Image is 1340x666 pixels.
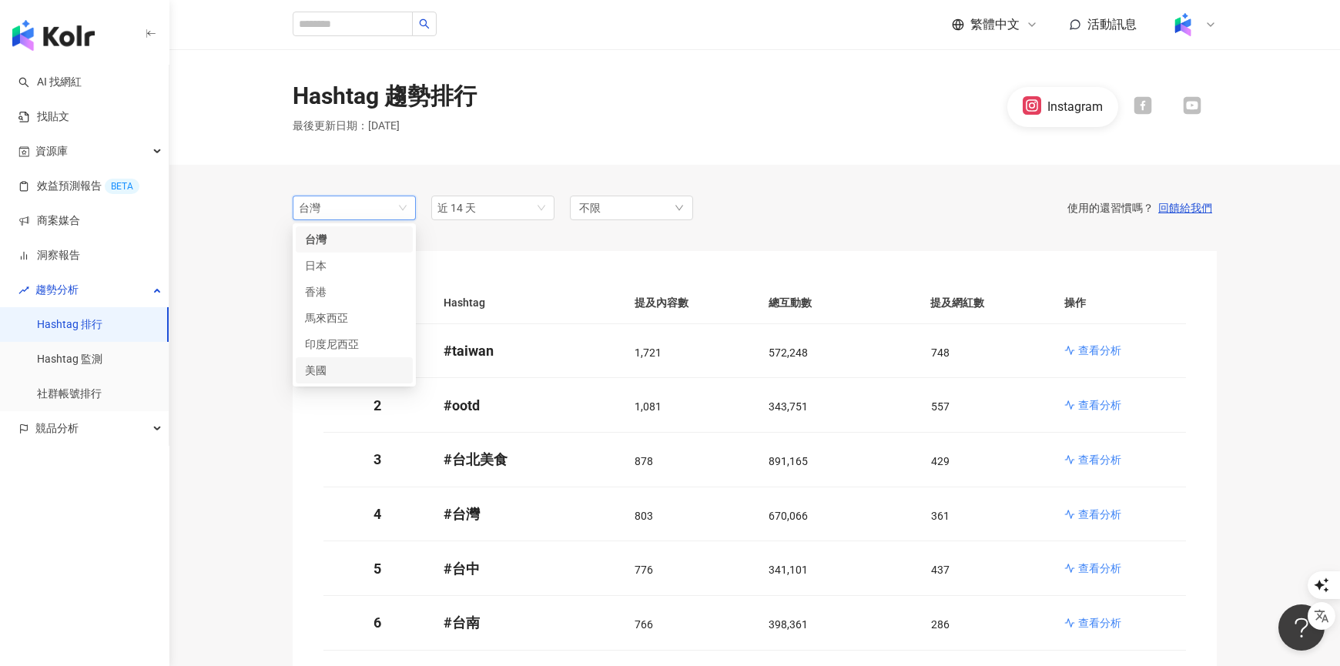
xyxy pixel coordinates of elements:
p: 查看分析 [1078,343,1121,358]
span: 572,248 [769,346,808,359]
span: 776 [635,564,653,576]
p: 查看分析 [1078,397,1121,413]
div: 香港 [305,283,355,300]
span: down [675,203,684,213]
a: 查看分析 [1064,343,1174,358]
span: rise [18,285,29,296]
th: 總互動數 [756,282,919,324]
span: 繁體中文 [970,16,1020,33]
span: 1,081 [635,400,662,413]
p: 查看分析 [1078,615,1121,631]
span: 891,165 [769,455,808,467]
th: 操作 [1052,282,1186,324]
div: 台灣 [305,231,355,248]
a: 效益預測報告BETA [18,179,139,194]
button: 回饋給我們 [1154,201,1217,215]
span: 748 [931,346,950,359]
p: 查看分析 [1078,561,1121,576]
span: 341,101 [769,564,808,576]
span: 趨勢分析 [35,273,79,307]
div: Hashtag 趨勢排行 [293,80,477,112]
div: 台灣 [299,196,349,219]
span: 361 [931,510,950,522]
th: Hashtag [431,282,622,324]
p: 查看分析 [1078,507,1121,522]
div: 馬來西亞 [305,310,355,326]
img: Kolr%20app%20icon%20%281%29.png [1168,10,1198,39]
span: 競品分析 [35,411,79,446]
div: Instagram [1047,99,1103,115]
div: 使用的還習慣嗎？ [693,201,1217,215]
th: 提及網紅數 [918,282,1052,324]
span: 766 [635,618,653,631]
p: 3 [336,450,419,469]
p: # 台中 [444,559,610,578]
a: 找貼文 [18,109,69,125]
span: search [419,18,430,29]
p: 4 [336,504,419,524]
a: 商案媒合 [18,213,80,229]
span: 803 [635,510,653,522]
a: 查看分析 [1064,397,1174,413]
span: 557 [931,400,950,413]
a: 查看分析 [1064,561,1174,576]
p: # 台北美食 [444,450,610,469]
p: # 台灣 [444,504,610,524]
a: 查看分析 [1064,452,1174,467]
span: 878 [635,455,653,467]
a: searchAI 找網紅 [18,75,82,90]
span: 398,361 [769,618,808,631]
span: 286 [931,618,950,631]
span: 670,066 [769,510,808,522]
p: 5 [336,559,419,578]
p: # taiwan [444,341,610,360]
span: 429 [931,455,950,467]
p: # ootd [444,396,610,415]
div: 日本 [305,257,355,274]
a: Hashtag 排行 [37,317,102,333]
span: 近 14 天 [437,202,476,214]
span: 343,751 [769,400,808,413]
a: 社群帳號排行 [37,387,102,402]
div: 印度尼西亞 [305,336,355,353]
a: 查看分析 [1064,615,1174,631]
span: 資源庫 [35,134,68,169]
a: 洞察報告 [18,248,80,263]
th: 提及內容數 [622,282,756,324]
a: Hashtag 監測 [37,352,102,367]
span: 437 [931,564,950,576]
a: 查看分析 [1064,507,1174,522]
p: # 台南 [444,613,610,632]
iframe: Help Scout Beacon - Open [1278,604,1325,651]
span: 活動訊息 [1087,17,1137,32]
p: 2 [336,396,419,415]
span: 不限 [579,199,601,216]
p: 6 [336,613,419,632]
span: 1,721 [635,346,662,359]
div: 美國 [305,362,355,379]
p: 查看分析 [1078,452,1121,467]
img: logo [12,20,95,51]
p: 最後更新日期 ： [DATE] [293,119,477,134]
